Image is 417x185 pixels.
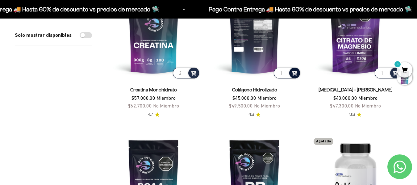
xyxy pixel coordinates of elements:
span: No Miembro [254,103,280,108]
span: 4.8 [248,111,254,118]
p: Pago Contra Entrega 🚚 Hasta 60% de descuento vs precios de mercado 🛸 [207,4,410,14]
span: $47.300,00 [330,103,354,108]
span: Miembro [257,95,277,101]
a: 4.84.8 de 5.0 estrellas [248,111,261,118]
label: Solo mostrar disponibles [15,31,72,39]
a: Colágeno Hidrolizado [232,87,277,92]
a: [MEDICAL_DATA] - [PERSON_NAME] [319,87,393,92]
span: No Miembro [153,103,179,108]
span: Miembro [358,95,377,101]
span: 3.8 [349,111,355,118]
span: $57.000,00 [131,95,155,101]
span: $49.500,00 [229,103,253,108]
span: $45.000,00 [232,95,256,101]
span: Miembro [156,95,176,101]
a: Creatina Monohidrato [130,87,177,92]
a: 3.83.8 de 5.0 estrellas [349,111,361,118]
span: No Miembro [355,103,381,108]
span: $62.700,00 [128,103,152,108]
a: 4.74.7 de 5.0 estrellas [148,111,160,118]
mark: 3 [394,61,401,68]
a: 3 [397,67,412,74]
span: $43.000,00 [333,95,357,101]
span: 4.7 [148,111,153,118]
